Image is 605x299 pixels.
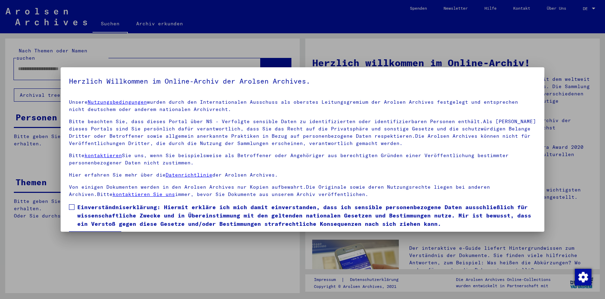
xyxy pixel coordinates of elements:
a: Datenrichtlinie [166,172,212,178]
p: Hier erfahren Sie mehr über die der Arolsen Archives. [69,171,536,179]
button: Ich stimme zu [69,231,121,245]
p: Bitte Sie uns, wenn Sie beispielsweise als Betroffener oder Angehöriger aus berechtigten Gründen ... [69,152,536,166]
a: kontaktieren [85,152,122,159]
p: Unsere wurden durch den Internationalen Ausschuss als oberstes Leitungsgremium der Arolsen Archiv... [69,99,536,113]
span: Einverständniserklärung: Hiermit erkläre ich mich damit einverstanden, dass ich sensible personen... [77,203,536,228]
img: Zustimmung ändern [575,269,591,285]
p: Bitte beachten Sie, dass dieses Portal über NS - Verfolgte sensible Daten zu identifizierten oder... [69,118,536,147]
h5: Herzlich Willkommen im Online-Archiv der Arolsen Archives. [69,76,536,87]
p: Von einigen Dokumenten werden in den Arolsen Archives nur Kopien aufbewahrt.Die Originale sowie d... [69,183,536,198]
a: Nutzungsbedingungen [88,99,147,105]
a: kontaktieren Sie uns [113,191,175,197]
